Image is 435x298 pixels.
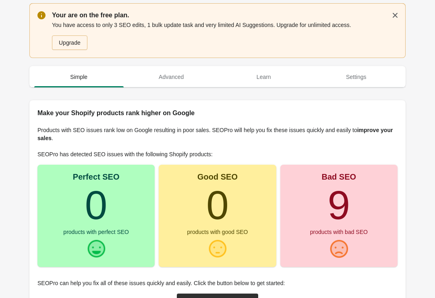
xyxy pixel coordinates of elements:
[187,229,248,235] div: products with good SEO
[312,70,401,84] span: Settings
[322,173,356,181] div: Bad SEO
[52,35,87,50] a: Upgrade
[310,229,368,235] div: products with bad SEO
[197,173,238,181] div: Good SEO
[127,70,216,84] span: Advanced
[33,66,125,87] button: Simple
[73,173,120,181] div: Perfect SEO
[310,66,403,87] button: Settings
[37,150,398,158] p: SEOPro has detected SEO issues with the following Shopify products:
[206,182,229,228] turbo-frame: 0
[52,10,398,20] p: Your are on the free plan.
[59,39,81,46] div: Upgrade
[37,279,398,287] p: SEOPro can help you fix all of these issues quickly and easily. Click the button below to get sta...
[37,126,398,142] p: Products with SEO issues rank low on Google resulting in poor sales. SEOPro will help you fix the...
[125,66,218,87] button: Advanced
[52,20,398,51] div: You have access to only 3 SEO edits, 1 bulk update task and very limited AI Suggestions. Upgrade ...
[217,66,310,87] button: Learn
[37,108,398,118] h2: Make your Shopify products rank higher on Google
[328,182,350,228] turbo-frame: 9
[63,229,129,235] div: products with perfect SEO
[85,182,108,228] turbo-frame: 0
[34,70,124,84] span: Simple
[219,70,309,84] span: Learn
